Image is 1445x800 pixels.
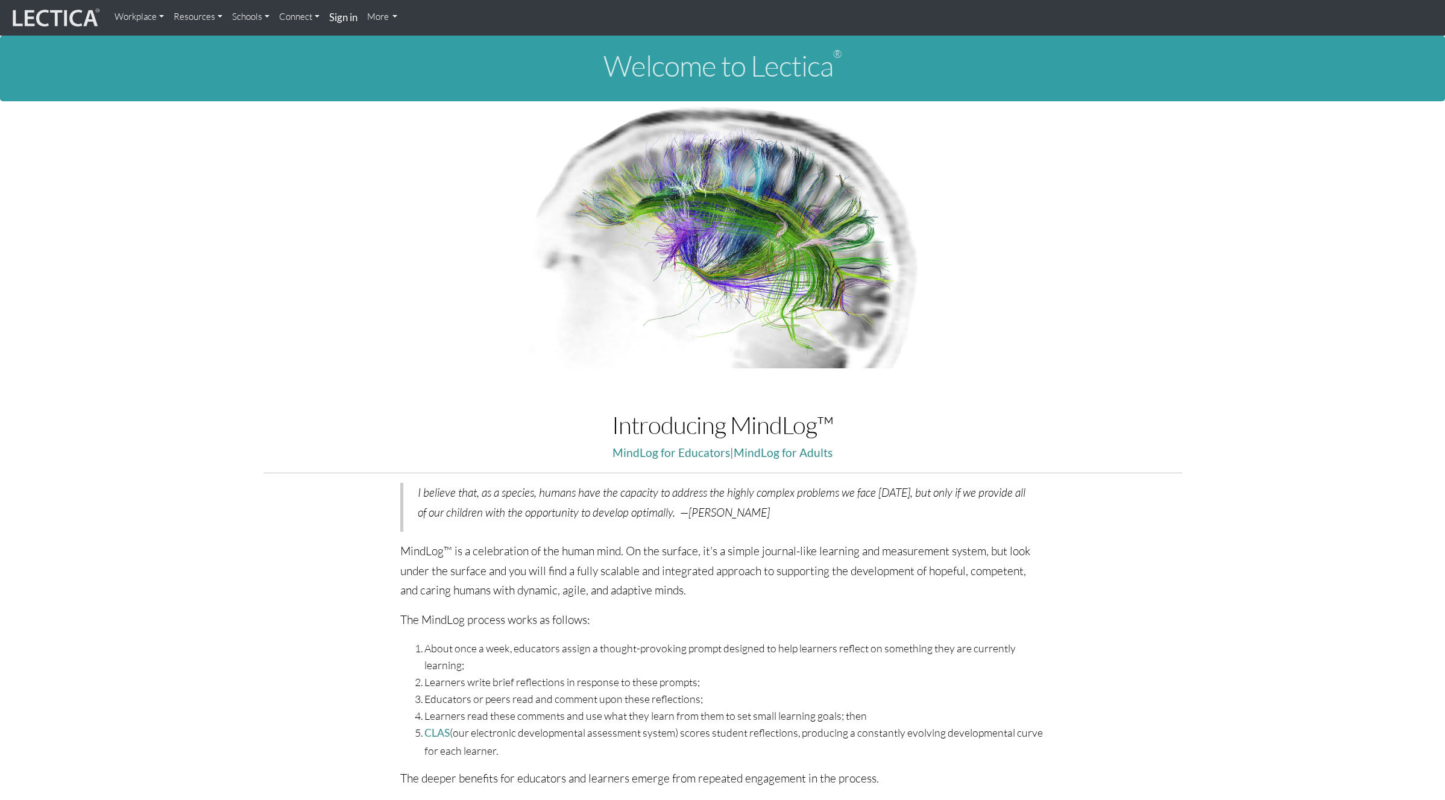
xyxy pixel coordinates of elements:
[400,769,1045,789] p: The deeper benefits for educators and learners emerge from repeated engagement in the process.
[169,5,227,29] a: Resources
[833,47,842,60] sup: ®
[424,724,1045,758] li: (our electronic developmental assessment system) scores student reflections, producing a constant...
[424,726,450,739] a: CLAS
[10,7,100,30] img: lecticalive
[424,673,1045,690] li: Learners write brief reflections in response to these prompts;
[10,50,1435,82] h1: Welcome to Lectica
[274,5,324,29] a: Connect
[329,11,357,24] strong: Sign in
[424,640,1045,673] li: About once a week, educators assign a thought-provoking prompt designed to help learners reflect ...
[424,707,1045,724] li: Learners read these comments and use what they learn from them to set small learning goals; then
[324,5,362,31] a: Sign in
[263,412,1182,438] h1: Introducing MindLog™
[418,483,1031,522] p: I believe that, as a species, humans have the capacity to address the highly complex problems we ...
[400,610,1045,630] p: The MindLog process works as follows:
[424,690,1045,707] li: Educators or peers read and comment upon these reflections;
[522,101,924,369] img: Human Connectome Project Image
[400,541,1045,600] p: MindLog™ is a celebration of the human mind. On the surface, it's a simple journal-like learning ...
[612,446,730,459] a: MindLog for Educators
[110,5,169,29] a: Workplace
[362,5,403,29] a: More
[263,443,1182,463] p: |
[734,446,833,459] a: MindLog for Adults
[227,5,274,29] a: Schools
